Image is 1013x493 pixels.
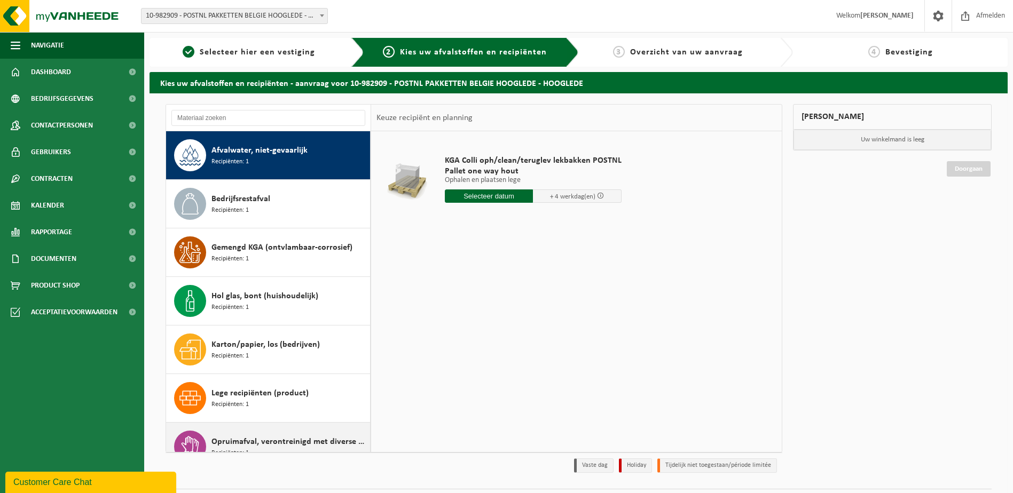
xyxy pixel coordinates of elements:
[211,303,249,313] span: Recipiënten: 1
[630,48,743,57] span: Overzicht van uw aanvraag
[793,104,992,130] div: [PERSON_NAME]
[31,139,71,165] span: Gebruikers
[211,351,249,361] span: Recipiënten: 1
[947,161,991,177] a: Doorgaan
[166,131,371,180] button: Afvalwater, niet-gevaarlijk Recipiënten: 1
[657,458,777,473] li: Tijdelijk niet toegestaan/période limitée
[383,46,395,58] span: 2
[211,387,309,400] span: Lege recipiënten (product)
[155,46,343,59] a: 1Selecteer hier een vestiging
[211,400,249,410] span: Recipiënten: 1
[31,192,64,219] span: Kalender
[31,112,93,139] span: Contactpersonen
[885,48,933,57] span: Bevestiging
[860,12,914,20] strong: [PERSON_NAME]
[31,219,72,245] span: Rapportage
[31,299,117,325] span: Acceptatievoorwaarden
[166,423,371,471] button: Opruimafval, verontreinigd met diverse niet-gevaarlijke afvalstoffen Recipiënten: 1
[211,144,308,157] span: Afvalwater, niet-gevaarlijk
[31,245,76,272] span: Documenten
[211,290,318,303] span: Hol glas, bont (huishoudelijk)
[211,205,249,216] span: Recipiënten: 1
[445,155,622,166] span: KGA Colli oph/clean/teruglev lekbakken POSTNL
[31,272,80,299] span: Product Shop
[550,193,595,200] span: + 4 werkdag(en)
[868,46,880,58] span: 4
[31,32,64,59] span: Navigatie
[445,166,622,177] span: Pallet one way hout
[211,254,249,264] span: Recipiënten: 1
[211,435,367,448] span: Opruimafval, verontreinigd met diverse niet-gevaarlijke afvalstoffen
[200,48,315,57] span: Selecteer hier een vestiging
[31,59,71,85] span: Dashboard
[31,85,93,112] span: Bedrijfsgegevens
[211,157,249,167] span: Recipiënten: 1
[445,177,622,184] p: Ophalen en plaatsen lege
[142,9,327,23] span: 10-982909 - POSTNL PAKKETTEN BELGIE HOOGLEDE - HOOGLEDE
[613,46,625,58] span: 3
[150,72,1008,93] h2: Kies uw afvalstoffen en recipiënten - aanvraag voor 10-982909 - POSTNL PAKKETTEN BELGIE HOOGLEDE ...
[166,180,371,228] button: Bedrijfsrestafval Recipiënten: 1
[211,193,270,205] span: Bedrijfsrestafval
[211,241,352,254] span: Gemengd KGA (ontvlambaar-corrosief)
[211,338,320,351] span: Karton/papier, los (bedrijven)
[171,110,365,126] input: Materiaal zoeken
[31,165,73,192] span: Contracten
[166,277,371,325] button: Hol glas, bont (huishoudelijk) Recipiënten: 1
[574,458,614,473] li: Vaste dag
[400,48,547,57] span: Kies uw afvalstoffen en recipiënten
[211,448,249,458] span: Recipiënten: 1
[166,374,371,423] button: Lege recipiënten (product) Recipiënten: 1
[5,470,178,493] iframe: chat widget
[794,130,991,150] p: Uw winkelmand is leeg
[183,46,194,58] span: 1
[141,8,328,24] span: 10-982909 - POSTNL PAKKETTEN BELGIE HOOGLEDE - HOOGLEDE
[619,458,652,473] li: Holiday
[166,325,371,374] button: Karton/papier, los (bedrijven) Recipiënten: 1
[371,105,478,131] div: Keuze recipiënt en planning
[166,228,371,277] button: Gemengd KGA (ontvlambaar-corrosief) Recipiënten: 1
[445,189,533,203] input: Selecteer datum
